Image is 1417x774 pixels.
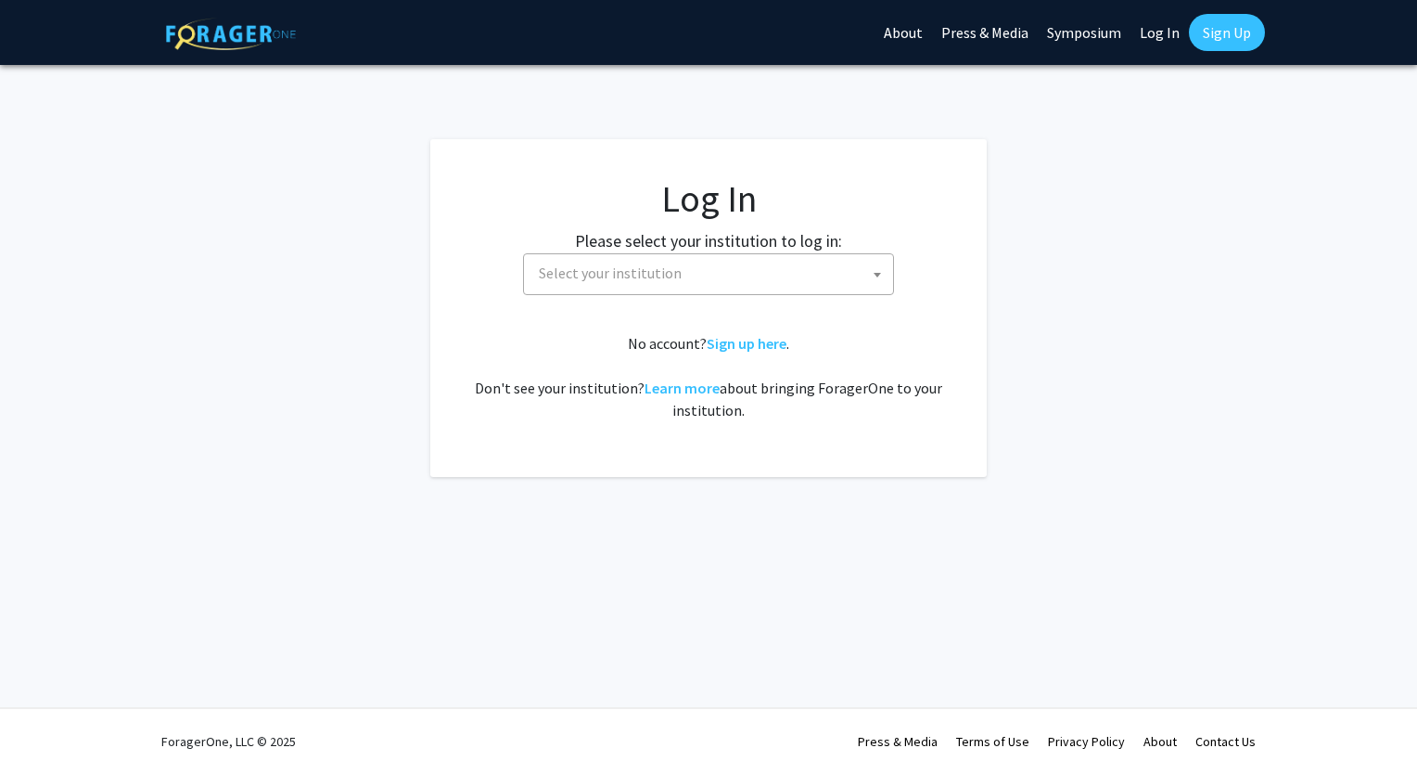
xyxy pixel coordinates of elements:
[467,332,950,421] div: No account? . Don't see your institution? about bringing ForagerOne to your institution.
[1048,733,1125,750] a: Privacy Policy
[523,253,894,295] span: Select your institution
[467,176,950,221] h1: Log In
[166,18,296,50] img: ForagerOne Logo
[1143,733,1177,750] a: About
[858,733,938,750] a: Press & Media
[539,264,682,282] span: Select your institution
[575,228,842,253] label: Please select your institution to log in:
[531,254,893,292] span: Select your institution
[956,733,1029,750] a: Terms of Use
[1195,733,1256,750] a: Contact Us
[707,334,786,353] a: Sign up here
[1189,14,1265,51] a: Sign Up
[645,379,720,397] a: Learn more about bringing ForagerOne to your institution
[161,709,296,774] div: ForagerOne, LLC © 2025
